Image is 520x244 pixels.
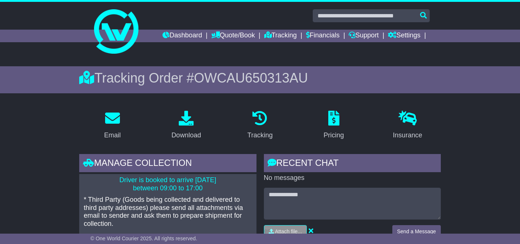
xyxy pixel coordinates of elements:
[393,130,422,140] div: Insurance
[388,30,420,42] a: Settings
[194,70,308,86] span: OWCAU650313AU
[211,30,255,42] a: Quote/Book
[171,130,201,140] div: Download
[167,108,206,143] a: Download
[306,30,340,42] a: Financials
[90,235,197,241] span: © One World Courier 2025. All rights reserved.
[84,176,252,192] p: Driver is booked to arrive [DATE] between 09:00 to 17:00
[79,154,256,174] div: Manage collection
[162,30,202,42] a: Dashboard
[84,196,252,228] p: * Third Party (Goods being collected and delivered to third party addresses) please send all atta...
[264,154,441,174] div: RECENT CHAT
[323,130,344,140] div: Pricing
[99,108,125,143] a: Email
[264,30,297,42] a: Tracking
[264,174,441,182] p: No messages
[79,70,441,86] div: Tracking Order #
[349,30,379,42] a: Support
[392,225,441,238] button: Send a Message
[242,108,277,143] a: Tracking
[388,108,427,143] a: Insurance
[247,130,272,140] div: Tracking
[319,108,349,143] a: Pricing
[104,130,121,140] div: Email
